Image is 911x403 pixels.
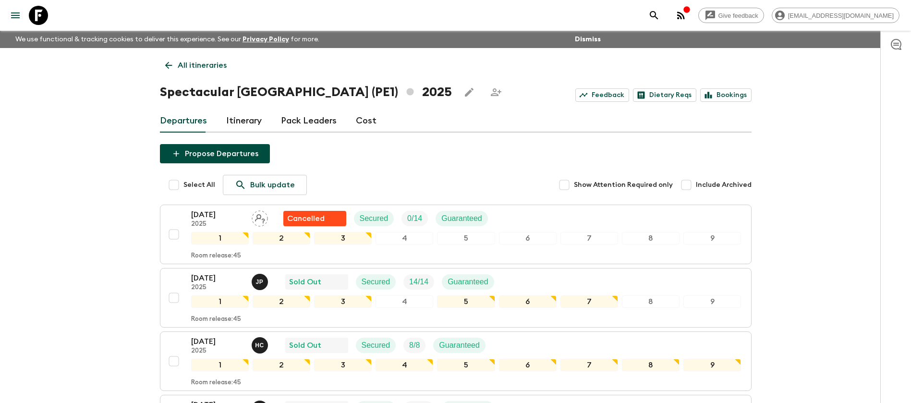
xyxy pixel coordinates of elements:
p: All itineraries [178,60,227,71]
p: 2025 [191,220,244,228]
div: Trip Fill [403,274,434,290]
a: Feedback [575,88,629,102]
p: [DATE] [191,209,244,220]
div: 4 [376,295,433,308]
a: Bulk update [223,175,307,195]
div: 3 [314,295,372,308]
a: All itineraries [160,56,232,75]
p: Secured [362,276,390,288]
div: 5 [437,295,495,308]
div: 8 [622,232,680,244]
span: Include Archived [696,180,752,190]
p: Bulk update [250,179,295,191]
div: 4 [376,232,433,244]
a: Privacy Policy [243,36,289,43]
div: Trip Fill [403,338,425,353]
p: 2025 [191,347,244,355]
div: 7 [560,232,618,244]
p: 8 / 8 [409,340,420,351]
div: 6 [499,295,557,308]
p: We use functional & tracking cookies to deliver this experience. See our for more. [12,31,323,48]
div: Secured [356,338,396,353]
button: Dismiss [572,33,603,46]
div: 2 [253,295,310,308]
a: Itinerary [226,110,262,133]
p: Sold Out [289,340,321,351]
div: 2 [253,232,310,244]
p: Guaranteed [439,340,480,351]
span: Select All [183,180,215,190]
div: 6 [499,232,557,244]
button: HC [252,337,270,354]
p: Secured [362,340,390,351]
button: menu [6,6,25,25]
button: [DATE]2025Hector Carillo Sold OutSecuredTrip FillGuaranteed123456789Room release:45 [160,331,752,391]
a: Give feedback [698,8,764,23]
div: 3 [314,232,372,244]
a: Bookings [700,88,752,102]
span: [EMAIL_ADDRESS][DOMAIN_NAME] [783,12,899,19]
p: [DATE] [191,272,244,284]
span: Show Attention Required only [574,180,673,190]
p: H C [255,342,264,349]
p: Room release: 45 [191,252,241,260]
span: Hector Carillo [252,340,270,348]
span: Joseph Pimentel [252,277,270,284]
div: Flash Pack cancellation [283,211,346,226]
a: Pack Leaders [281,110,337,133]
div: 9 [683,295,741,308]
p: Room release: 45 [191,379,241,387]
a: Cost [356,110,377,133]
div: 3 [314,359,372,371]
div: 1 [191,232,249,244]
div: 1 [191,359,249,371]
button: search adventures [644,6,664,25]
p: Secured [360,213,389,224]
div: 9 [683,359,741,371]
div: Secured [356,274,396,290]
div: Trip Fill [401,211,428,226]
p: 2025 [191,284,244,292]
button: Edit this itinerary [460,83,479,102]
div: 4 [376,359,433,371]
p: J P [256,278,264,286]
div: [EMAIL_ADDRESS][DOMAIN_NAME] [772,8,899,23]
div: 6 [499,359,557,371]
div: 2 [253,359,310,371]
span: Assign pack leader [252,213,268,221]
p: Room release: 45 [191,316,241,323]
div: 8 [622,295,680,308]
div: 5 [437,359,495,371]
span: Share this itinerary [486,83,506,102]
div: 9 [683,232,741,244]
p: Guaranteed [448,276,488,288]
a: Departures [160,110,207,133]
p: Guaranteed [441,213,482,224]
div: 5 [437,232,495,244]
p: 0 / 14 [407,213,422,224]
div: Secured [354,211,394,226]
button: [DATE]2025Assign pack leaderFlash Pack cancellationSecuredTrip FillGuaranteed123456789Room releas... [160,205,752,264]
div: 7 [560,359,618,371]
a: Dietary Reqs [633,88,696,102]
button: Propose Departures [160,144,270,163]
button: [DATE]2025Joseph PimentelSold OutSecuredTrip FillGuaranteed123456789Room release:45 [160,268,752,328]
span: Give feedback [713,12,764,19]
div: 1 [191,295,249,308]
p: 14 / 14 [409,276,428,288]
h1: Spectacular [GEOGRAPHIC_DATA] (PE1) 2025 [160,83,452,102]
div: 7 [560,295,618,308]
button: JP [252,274,270,290]
p: Sold Out [289,276,321,288]
p: Cancelled [287,213,325,224]
p: [DATE] [191,336,244,347]
div: 8 [622,359,680,371]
